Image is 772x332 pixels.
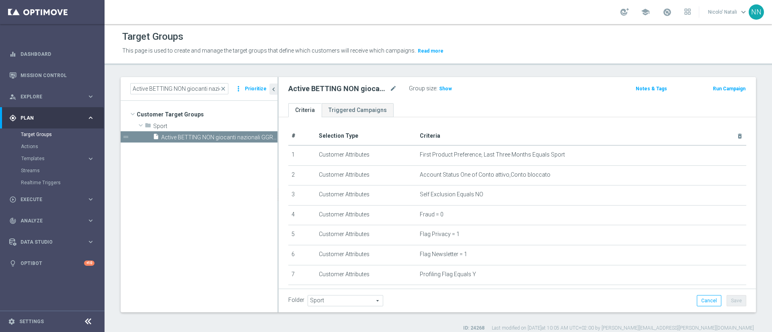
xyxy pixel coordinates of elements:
[9,218,95,224] button: track_changes Analyze keyboard_arrow_right
[153,123,277,130] span: Sport
[288,285,316,305] td: 8
[641,8,650,16] span: school
[749,4,764,20] div: NN
[712,84,746,93] button: Run Campaign
[87,114,94,122] i: keyboard_arrow_right
[87,238,94,246] i: keyboard_arrow_right
[8,318,15,325] i: settings
[316,205,417,225] td: Customer Attributes
[316,245,417,265] td: Customer Attributes
[420,132,440,139] span: Criteria
[9,253,94,274] div: Optibot
[87,217,94,224] i: keyboard_arrow_right
[288,297,304,303] label: Folder
[21,153,104,165] div: Templates
[9,239,95,245] button: Data Studio keyboard_arrow_right
[9,72,95,79] button: Mission Control
[288,165,316,185] td: 2
[316,127,417,145] th: Selection Type
[21,197,87,202] span: Execute
[234,83,242,94] i: more_vert
[420,271,476,278] span: Profiling Flag Equals Y
[288,225,316,245] td: 5
[288,84,388,94] h2: Active BETTING NON giocanti nazionali GGRnb>10 L2W
[21,43,94,65] a: Dashboard
[409,85,436,92] label: Group size
[145,122,151,131] i: folder
[492,325,754,332] label: Last modified on [DATE] at 10:05 AM UTC+02:00 by [PERSON_NAME][EMAIL_ADDRESS][PERSON_NAME][DOMAIN...
[9,51,16,58] i: equalizer
[137,109,277,120] span: Customer Target Groups
[316,185,417,206] td: Customer Attributes
[87,93,94,100] i: keyboard_arrow_right
[9,114,87,122] div: Plan
[9,93,87,100] div: Explore
[21,94,87,99] span: Explore
[9,196,87,203] div: Execute
[21,179,84,186] a: Realtime Triggers
[9,51,95,57] button: equalizer Dashboard
[316,225,417,245] td: Customer Attributes
[707,6,749,18] a: Nicolo' Natalikeyboard_arrow_down
[727,295,746,306] button: Save
[21,128,104,141] div: Target Groups
[21,131,84,138] a: Target Groups
[9,114,16,122] i: gps_fixed
[21,155,95,162] button: Templates keyboard_arrow_right
[9,217,87,224] div: Analyze
[9,238,87,246] div: Data Studio
[9,196,16,203] i: play_circle_outline
[21,167,84,174] a: Streams
[21,143,84,150] a: Actions
[9,43,94,65] div: Dashboard
[9,115,95,121] button: gps_fixed Plan keyboard_arrow_right
[288,245,316,265] td: 6
[420,171,550,178] span: Account Status One of Conto attivo,Conto bloccato
[122,47,416,54] span: This page is used to create and manage the target groups that define which customers will receive...
[21,156,87,161] div: Templates
[84,261,94,266] div: +10
[130,83,228,94] input: Quick find group or folder
[21,218,87,223] span: Analyze
[420,231,460,238] span: Flag Privacy = 1
[21,116,87,120] span: Plan
[635,84,668,93] button: Notes & Tags
[420,251,467,258] span: Flag Newsletter = 1
[420,191,483,198] span: Self Exclusion Equals NO
[316,265,417,285] td: Customer Attributes
[9,260,16,267] i: lightbulb
[316,165,417,185] td: Customer Attributes
[161,134,277,141] span: Active BETTING NON giocanti nazionali GGRnb&gt;10 L2W
[244,84,268,94] button: Prioritize
[739,8,748,16] span: keyboard_arrow_down
[322,103,394,117] a: Triggered Campaigns
[9,93,16,100] i: person_search
[220,86,226,92] span: close
[21,65,94,86] a: Mission Control
[9,217,16,224] i: track_changes
[316,285,417,305] td: Customer Attributes
[420,151,565,158] span: First Product Preference, Last Three Months Equals Sport
[269,84,277,95] button: chevron_left
[87,196,94,203] i: keyboard_arrow_right
[288,185,316,206] td: 3
[9,94,95,100] button: person_search Explore keyboard_arrow_right
[463,325,485,332] label: ID: 24268
[420,211,443,218] span: Fraud = 0
[316,145,417,165] td: Customer Attributes
[21,141,104,153] div: Actions
[288,205,316,225] td: 4
[9,260,95,267] button: lightbulb Optibot +10
[21,165,104,177] div: Streams
[9,65,94,86] div: Mission Control
[9,196,95,203] button: play_circle_outline Execute keyboard_arrow_right
[21,177,104,189] div: Realtime Triggers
